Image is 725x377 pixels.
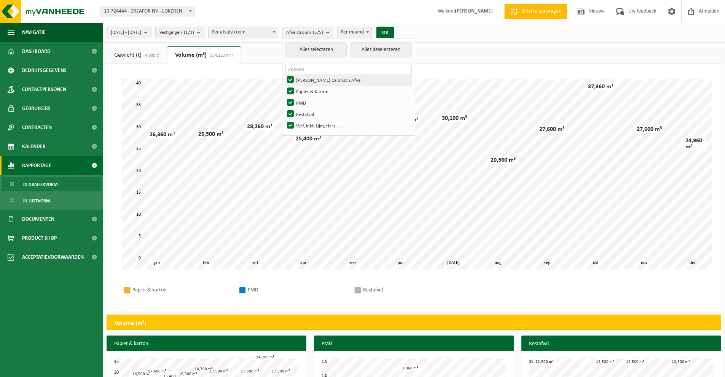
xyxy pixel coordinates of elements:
span: Kalender [22,137,46,156]
a: In lijstvorm [2,193,101,208]
a: Volume (m³) [167,46,241,64]
div: 12,500 m³ [594,359,616,365]
span: Contactpersonen [22,80,66,99]
span: Per afvalstroom [208,27,278,38]
div: 26,500 m³ [196,130,225,138]
div: PMD [248,285,347,295]
span: Per afvalstroom [209,27,278,38]
span: 10-724444 - CREAFOR NV - LOKEREN [101,6,194,17]
button: Vestigingen(1/1) [155,27,204,38]
div: 17,600 m³ [146,369,168,374]
div: 24,200 m³ [254,355,276,360]
div: 30,100 m³ [440,115,469,122]
div: 37,360 m³ [586,83,615,91]
div: 16,500 m³ [177,371,199,377]
div: 25,400 m³ [294,135,323,143]
span: Rapportage [22,156,51,175]
label: Restafval [285,108,411,120]
div: 26,360 m³ [148,131,177,138]
label: Papier & Karton [285,86,411,97]
div: 12,500 m³ [670,359,692,365]
span: Product Shop [22,229,57,248]
span: Per maand [338,27,371,38]
span: 10-724444 - CREAFOR NV - LOKEREN [100,6,194,17]
button: OK [376,27,394,39]
span: Dashboard [22,42,51,61]
button: Alles selecteren [285,42,347,57]
count: (1/1) [184,30,194,35]
div: Papier & karton [132,285,231,295]
div: 17,600 m³ [239,369,261,374]
span: In grafiekvorm [23,177,57,192]
span: Contracten [22,118,52,137]
span: Per maand [337,27,372,38]
button: Afvalstroom(5/5) [282,27,333,38]
a: In grafiekvorm [2,177,101,191]
span: In lijstvorm [23,194,50,208]
div: 12,500 m³ [624,359,646,365]
h3: Restafval [521,336,721,352]
span: [DATE] - [DATE] [111,27,141,38]
div: 1,060 m³ [400,366,420,371]
label: Verf, Inkt, Lijm, Hars … [285,120,411,131]
div: Restafval [363,285,462,295]
span: (334,120 m³) [207,53,233,58]
span: Bedrijfsgegevens [22,61,67,80]
label: PMD [285,97,411,108]
label: [PERSON_NAME] Calorisch Afval [285,74,411,86]
h3: PMD [314,336,514,352]
span: Offerte aanvragen [520,8,563,15]
span: Acceptatievoorwaarden [22,248,84,267]
h2: Volume (m³) [107,315,154,332]
div: 17,600 m³ [270,369,292,374]
count: (5/5) [313,30,323,35]
div: 12,500 m³ [534,359,556,365]
span: Gebruikers [22,99,51,118]
a: Gewicht (t) [107,46,167,64]
div: 24,960 m³ [684,137,706,151]
input: Zoeken [285,65,411,74]
h3: Papier & karton [107,336,306,352]
div: 20,560 m³ [489,156,518,164]
strong: [PERSON_NAME] [455,8,493,14]
button: Alles deselecteren [351,42,412,57]
button: [DATE] - [DATE] [107,27,151,38]
div: 17,600 m³ [208,369,230,374]
span: Afvalstroom [286,27,323,38]
span: Navigatie [22,23,46,42]
span: Documenten [22,210,54,229]
span: (4,980 t) [142,53,159,58]
div: 18,700 m³ [193,366,215,372]
div: 27,600 m³ [537,126,566,133]
div: 16,500 m³ [131,371,153,377]
div: 27,600 m³ [635,126,664,133]
a: Offerte aanvragen [504,4,567,19]
span: Vestigingen [159,27,194,38]
div: 28,260 m³ [245,123,274,130]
